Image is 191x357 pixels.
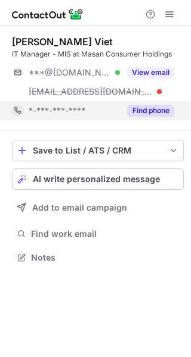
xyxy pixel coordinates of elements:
[12,49,184,59] div: IT Manager - MIS at Masan Consumer Holdings
[127,67,174,79] button: Reveal Button
[12,197,184,218] button: Add to email campaign
[33,174,160,184] span: AI write personalized message
[31,252,179,263] span: Notes
[31,228,179,239] span: Find work email
[127,105,174,117] button: Reveal Button
[12,249,184,266] button: Notes
[32,203,127,212] span: Add to email campaign
[12,226,184,242] button: Find work email
[12,36,113,48] div: [PERSON_NAME] Viet
[29,86,153,97] span: [EMAIL_ADDRESS][DOMAIN_NAME]
[33,146,163,155] div: Save to List / ATS / CRM
[29,67,111,78] span: ***@[DOMAIN_NAME]
[12,140,184,161] button: save-profile-one-click
[12,168,184,190] button: AI write personalized message
[12,7,84,21] img: ContactOut v5.3.10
